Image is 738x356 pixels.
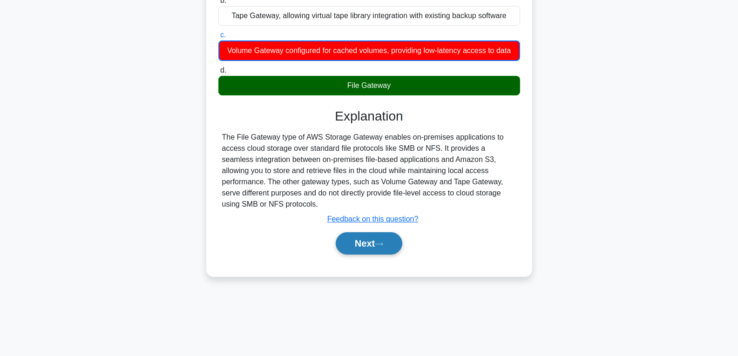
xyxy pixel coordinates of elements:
[220,31,226,39] span: c.
[218,6,520,26] div: Tape Gateway, allowing virtual tape library integration with existing backup software
[218,76,520,95] div: File Gateway
[218,40,520,61] div: Volume Gateway configured for cached volumes, providing low-latency access to data
[327,215,419,223] a: Feedback on this question?
[336,232,402,255] button: Next
[220,66,226,74] span: d.
[224,108,515,124] h3: Explanation
[222,132,516,210] div: The File Gateway type of AWS Storage Gateway enables on-premises applications to access cloud sto...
